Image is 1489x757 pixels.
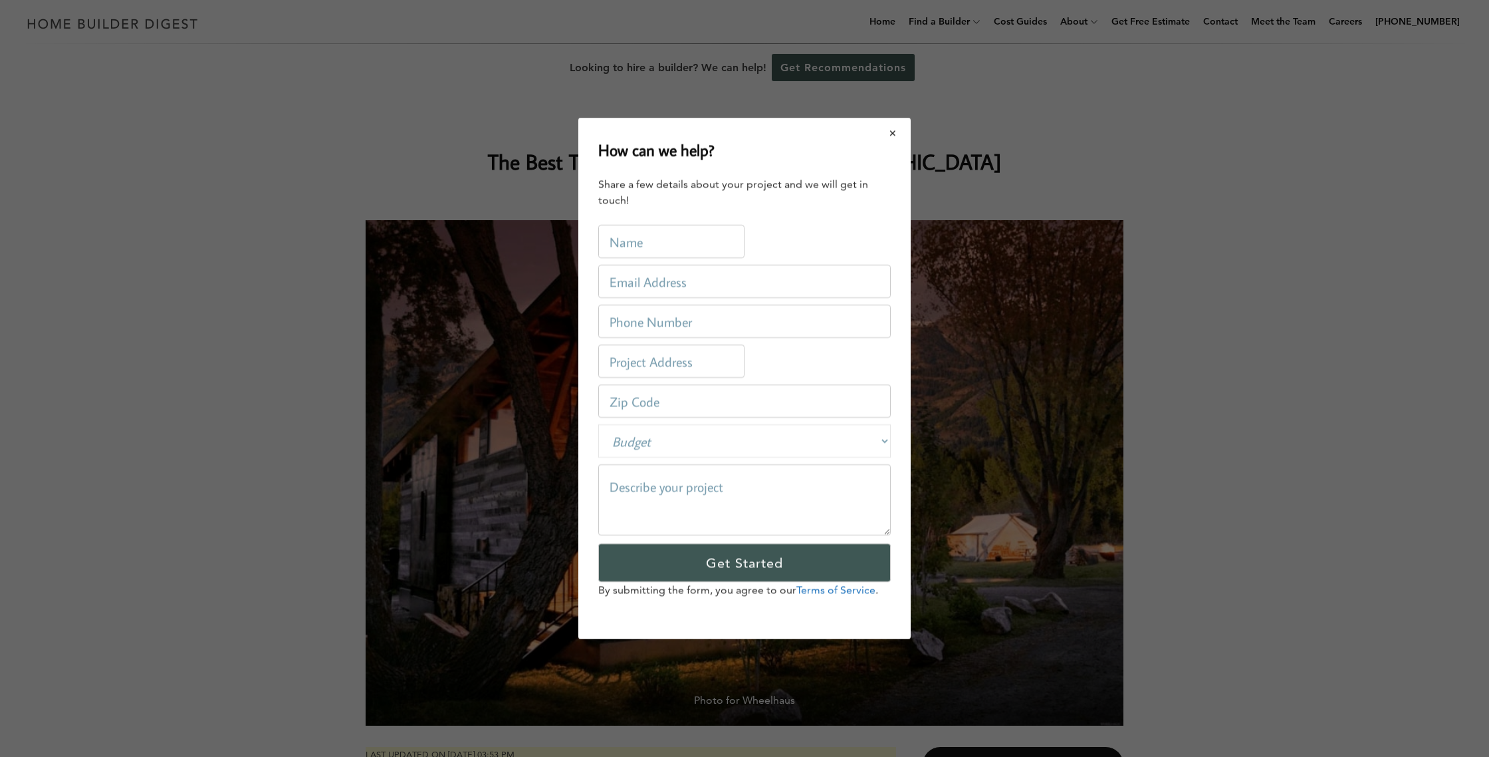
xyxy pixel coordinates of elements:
[598,225,744,258] input: Name
[598,138,715,162] h2: How can we help?
[598,582,891,598] p: By submitting the form, you agree to our .
[598,543,891,582] input: Get Started
[1234,661,1473,741] iframe: Drift Widget Chat Controller
[598,176,891,208] div: Share a few details about your project and we will get in touch!
[598,345,744,378] input: Project Address
[598,384,891,418] input: Zip Code
[598,265,891,298] input: Email Address
[598,305,891,338] input: Phone Number
[796,583,875,596] a: Terms of Service
[875,119,911,147] button: Close modal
